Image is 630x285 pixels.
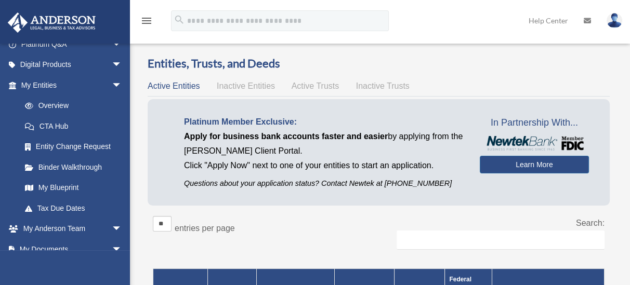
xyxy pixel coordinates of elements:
[140,15,153,27] i: menu
[15,137,133,157] a: Entity Change Request
[15,157,133,178] a: Binder Walkthrough
[112,219,133,240] span: arrow_drop_down
[7,34,138,55] a: Platinum Q&Aarrow_drop_down
[15,116,133,137] a: CTA Hub
[112,55,133,76] span: arrow_drop_down
[184,129,464,158] p: by applying from the [PERSON_NAME] Client Portal.
[112,75,133,96] span: arrow_drop_down
[607,13,622,28] img: User Pic
[148,82,200,90] span: Active Entities
[184,132,388,141] span: Apply for business bank accounts faster and easier
[292,82,339,90] span: Active Trusts
[184,177,464,190] p: Questions about your application status? Contact Newtek at [PHONE_NUMBER]
[576,219,605,227] label: Search:
[485,136,584,151] img: NewtekBankLogoSM.png
[7,55,138,75] a: Digital Productsarrow_drop_down
[15,178,133,198] a: My Blueprint
[15,96,127,116] a: Overview
[480,115,589,131] span: In Partnership With...
[7,219,138,239] a: My Anderson Teamarrow_drop_down
[174,14,185,25] i: search
[184,158,464,173] p: Click "Apply Now" next to one of your entities to start an application.
[112,34,133,55] span: arrow_drop_down
[175,224,235,233] label: entries per page
[7,75,133,96] a: My Entitiesarrow_drop_down
[7,239,138,260] a: My Documentsarrow_drop_down
[140,18,153,27] a: menu
[15,198,133,219] a: Tax Due Dates
[5,12,99,33] img: Anderson Advisors Platinum Portal
[148,56,610,72] h3: Entities, Trusts, and Deeds
[112,239,133,260] span: arrow_drop_down
[217,82,275,90] span: Inactive Entities
[480,156,589,173] a: Learn More
[184,115,464,129] p: Platinum Member Exclusive:
[356,82,410,90] span: Inactive Trusts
